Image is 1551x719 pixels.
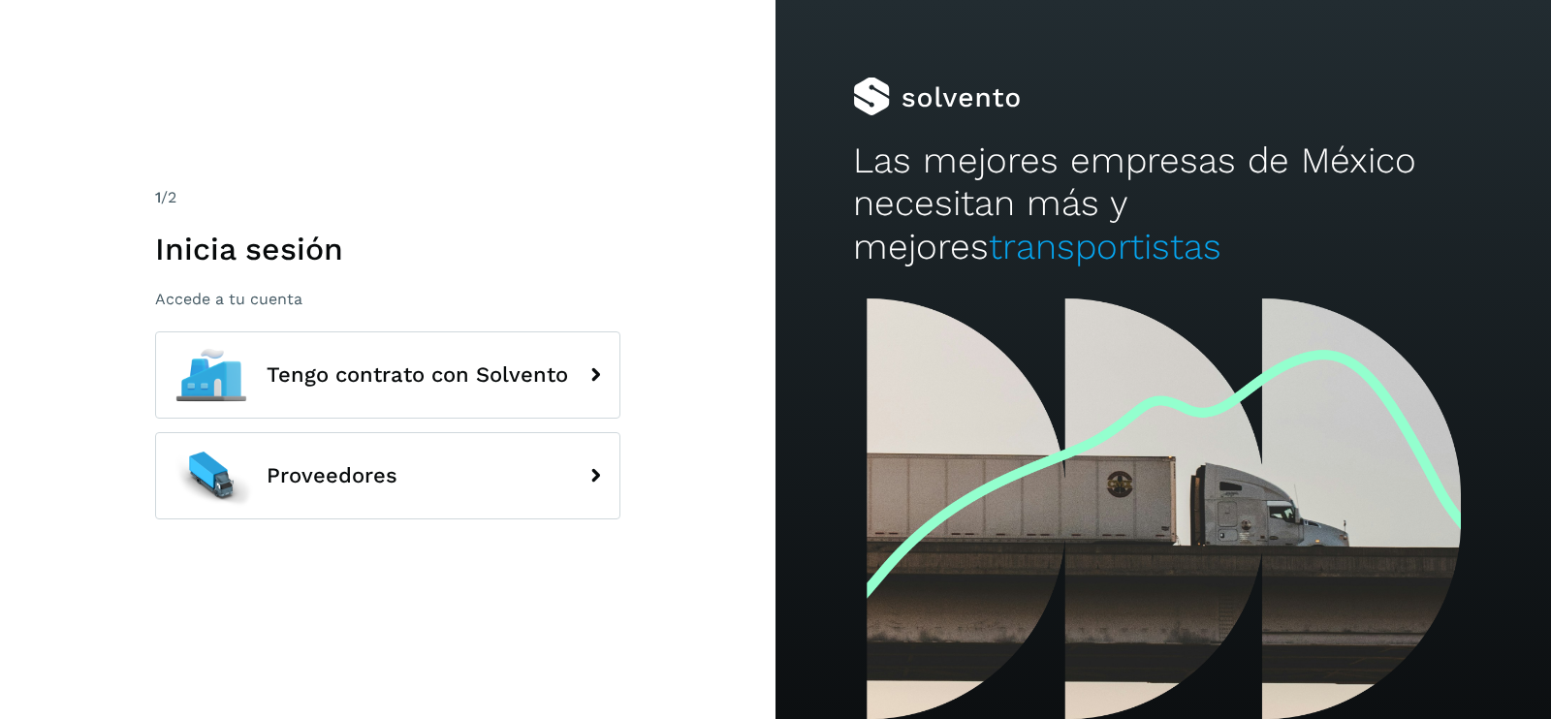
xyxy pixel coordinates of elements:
p: Accede a tu cuenta [155,290,620,308]
h2: Las mejores empresas de México necesitan más y mejores [853,140,1473,268]
span: 1 [155,188,161,206]
span: Proveedores [267,464,397,487]
span: Tengo contrato con Solvento [267,363,568,387]
span: transportistas [989,226,1221,267]
h1: Inicia sesión [155,231,620,267]
button: Proveedores [155,432,620,519]
button: Tengo contrato con Solvento [155,331,620,419]
div: /2 [155,186,620,209]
